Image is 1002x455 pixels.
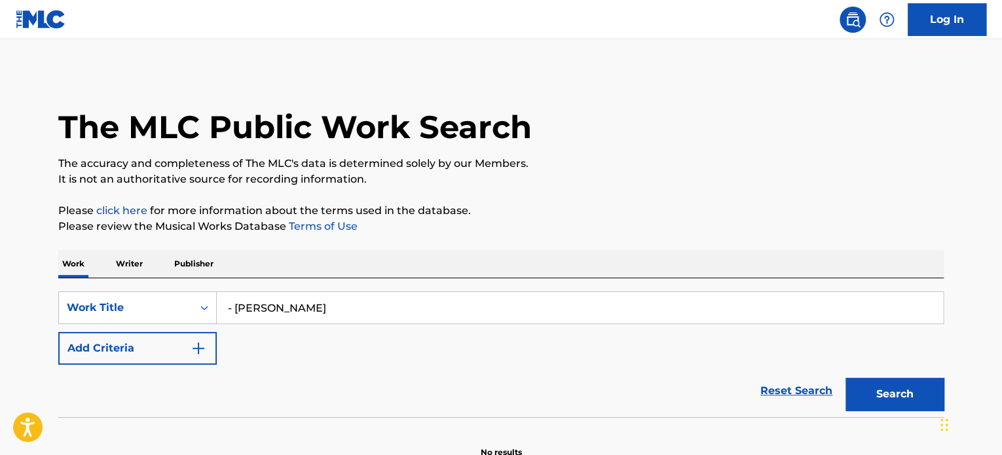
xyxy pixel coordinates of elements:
a: Terms of Use [286,220,358,232]
p: Please for more information about the terms used in the database. [58,203,944,219]
p: Writer [112,250,147,278]
a: Log In [908,3,986,36]
img: 9d2ae6d4665cec9f34b9.svg [191,340,206,356]
button: Search [845,378,944,410]
div: Drag [940,405,948,445]
p: It is not an authoritative source for recording information. [58,172,944,187]
p: Work [58,250,88,278]
h1: The MLC Public Work Search [58,107,532,147]
form: Search Form [58,291,944,417]
iframe: Chat Widget [937,392,1002,455]
button: Add Criteria [58,332,217,365]
div: Help [874,7,900,33]
p: Please review the Musical Works Database [58,219,944,234]
a: click here [96,204,147,217]
a: Reset Search [754,376,839,405]
img: help [879,12,895,27]
div: Work Title [67,300,185,316]
p: The accuracy and completeness of The MLC's data is determined solely by our Members. [58,156,944,172]
img: search [845,12,861,27]
a: Public Search [840,7,866,33]
img: MLC Logo [16,10,66,29]
p: Publisher [170,250,217,278]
